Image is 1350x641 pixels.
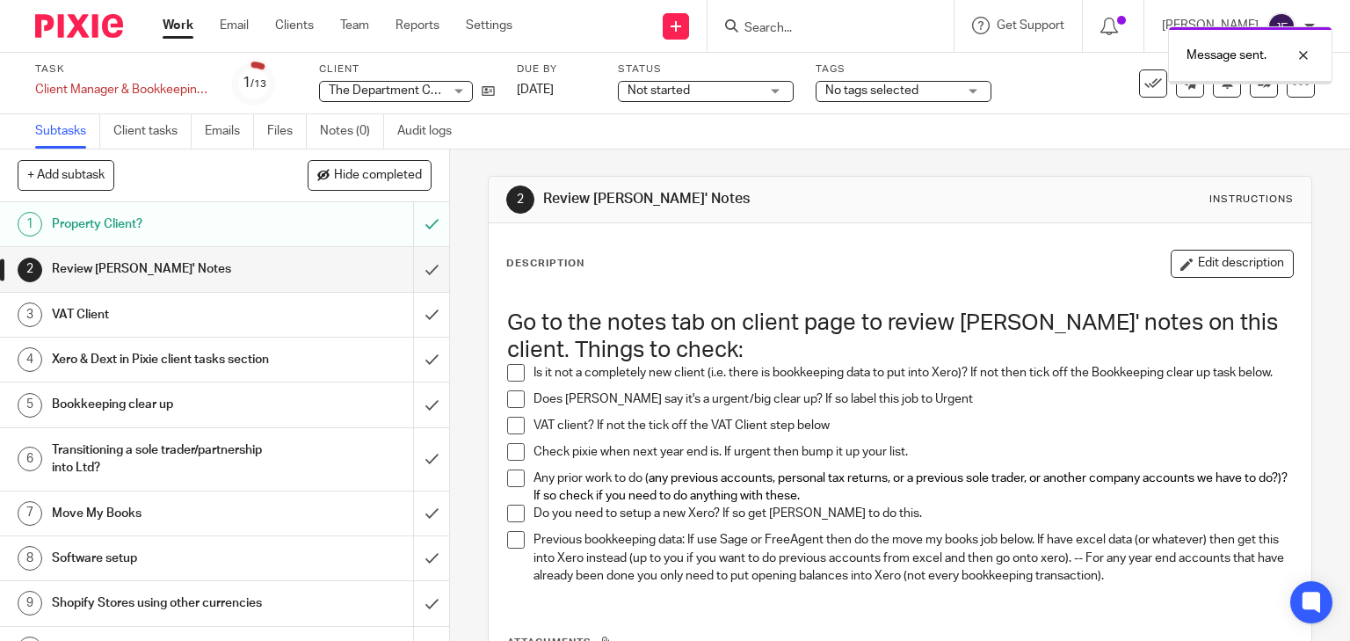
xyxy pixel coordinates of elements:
h1: Property Client? [52,211,281,237]
label: Due by [517,62,596,76]
a: Settings [466,17,512,34]
div: 1 [18,212,42,237]
a: Work [163,17,193,34]
div: 8 [18,546,42,571]
a: Files [267,114,307,149]
p: VAT client? If not the tick off the VAT Client step below [533,417,1294,434]
a: Audit logs [397,114,465,149]
div: 2 [18,258,42,282]
div: 9 [18,591,42,616]
button: Hide completed [308,160,432,190]
label: Client [319,62,495,76]
div: 7 [18,501,42,526]
div: Client Manager &amp; Bookkeeping Onboarding Job [35,81,211,98]
h1: Move My Books [52,500,281,527]
div: 4 [18,347,42,372]
h1: Bookkeeping clear up [52,391,281,418]
span: [DATE] [517,84,554,96]
div: 3 [18,302,42,327]
div: 1 [243,73,266,93]
small: /13 [250,79,266,89]
div: 5 [18,393,42,418]
h1: Review [PERSON_NAME]' Notes [543,190,937,208]
span: The Department Collective Ltd (Formerly [PERSON_NAME] ST) [329,84,674,97]
p: Description [506,257,584,271]
p: Check pixie when next year end is. If urgent then bump it up your list. [533,443,1294,461]
p: Do you need to setup a new Xero? If so get [PERSON_NAME] to do this. [533,505,1294,522]
a: Client tasks [113,114,192,149]
p: Any prior work to do ( [533,470,1294,506]
div: Client Manager & Bookkeeping Onboarding Job [35,81,211,98]
a: Reports [396,17,439,34]
div: 6 [18,447,42,471]
button: + Add subtask [18,160,114,190]
p: Previous bookkeeping data: If use Sage or FreeAgent then do the move my books job below. If have ... [533,531,1294,585]
div: Instructions [1209,193,1294,207]
h1: Review [PERSON_NAME]' Notes [52,256,281,282]
span: Hide completed [334,169,422,183]
p: Message sent. [1187,47,1267,64]
img: svg%3E [1267,12,1296,40]
span: any previous accounts, personal tax returns, or a previous sole trader, or another company accoun... [533,472,1290,502]
a: Email [220,17,249,34]
img: Pixie [35,14,123,38]
h1: VAT Client [52,302,281,328]
div: 2 [506,186,534,214]
span: Not started [628,84,690,97]
p: Does [PERSON_NAME] say it's a urgent/big clear up? If so label this job to Urgent [533,390,1294,408]
label: Status [618,62,794,76]
span: No tags selected [825,84,918,97]
a: Emails [205,114,254,149]
a: Clients [275,17,314,34]
button: Edit description [1171,250,1294,278]
h1: Software setup [52,545,281,572]
h1: Transitioning a sole trader/partnership into Ltd? [52,437,281,482]
a: Team [340,17,369,34]
label: Task [35,62,211,76]
p: Is it not a completely new client (i.e. there is bookkeeping data to put into Xero)? If not then ... [533,364,1294,382]
a: Subtasks [35,114,100,149]
h1: Go to the notes tab on client page to review [PERSON_NAME]' notes on this client. Things to check: [507,310,1294,364]
a: Notes (0) [320,114,384,149]
h1: Xero & Dext in Pixie client tasks section [52,346,281,373]
h1: Shopify Stores using other currencies [52,590,281,616]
